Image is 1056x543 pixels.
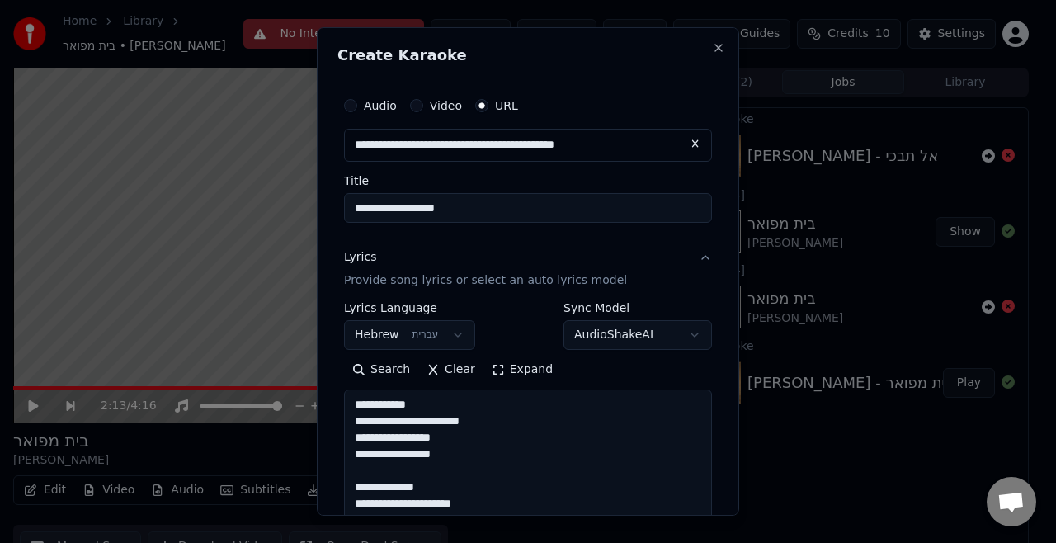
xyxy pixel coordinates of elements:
label: Audio [364,100,397,111]
p: Provide song lyrics or select an auto lyrics model [344,272,627,289]
div: Lyrics [344,249,376,266]
button: LyricsProvide song lyrics or select an auto lyrics model [344,236,712,302]
label: URL [495,100,518,111]
h2: Create Karaoke [337,48,719,63]
label: Video [430,100,462,111]
button: Clear [418,356,483,383]
button: Expand [483,356,561,383]
button: Search [344,356,418,383]
label: Title [344,175,712,187]
label: Sync Model [563,302,712,314]
label: Lyrics Language [344,302,475,314]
